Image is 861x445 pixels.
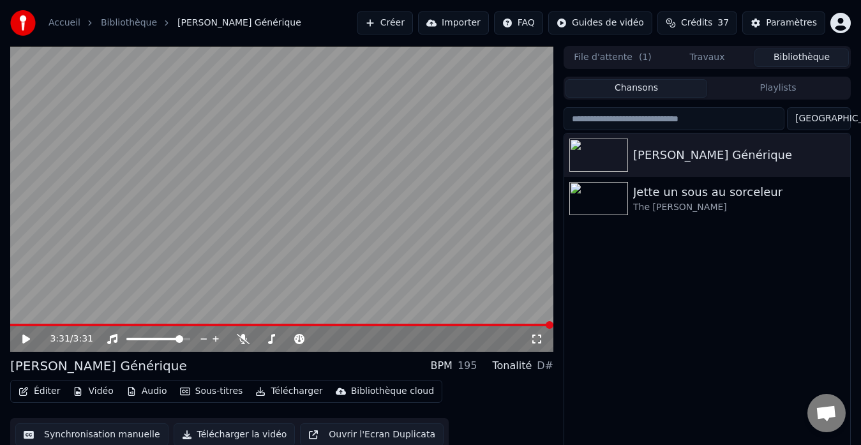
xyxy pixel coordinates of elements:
button: Guides de vidéo [548,11,652,34]
div: D# [537,358,553,373]
button: Paramètres [742,11,825,34]
div: Ouvrir le chat [807,394,846,432]
button: File d'attente [565,49,660,67]
a: Bibliothèque [101,17,157,29]
span: 37 [717,17,729,29]
div: [PERSON_NAME] Générique [10,357,187,375]
button: Vidéo [68,382,118,400]
span: Crédits [681,17,712,29]
div: / [50,333,80,345]
div: The [PERSON_NAME] [633,201,845,214]
span: 3:31 [73,333,93,345]
div: BPM [430,358,452,373]
button: FAQ [494,11,543,34]
div: Tonalité [492,358,532,373]
img: youka [10,10,36,36]
span: ( 1 ) [639,51,652,64]
button: Importer [418,11,489,34]
div: Paramètres [766,17,817,29]
div: [PERSON_NAME] Générique [633,146,845,164]
nav: breadcrumb [49,17,301,29]
button: Crédits37 [657,11,737,34]
span: [PERSON_NAME] Générique [177,17,301,29]
div: 195 [458,358,477,373]
button: Bibliothèque [754,49,849,67]
button: Créer [357,11,413,34]
a: Accueil [49,17,80,29]
button: Playlists [707,79,849,98]
button: Sous-titres [175,382,248,400]
button: Télécharger [250,382,327,400]
div: Jette un sous au sorceleur [633,183,845,201]
button: Chansons [565,79,707,98]
button: Éditer [13,382,65,400]
span: 3:31 [50,333,70,345]
div: Bibliothèque cloud [351,385,434,398]
button: Travaux [660,49,754,67]
button: Audio [121,382,172,400]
